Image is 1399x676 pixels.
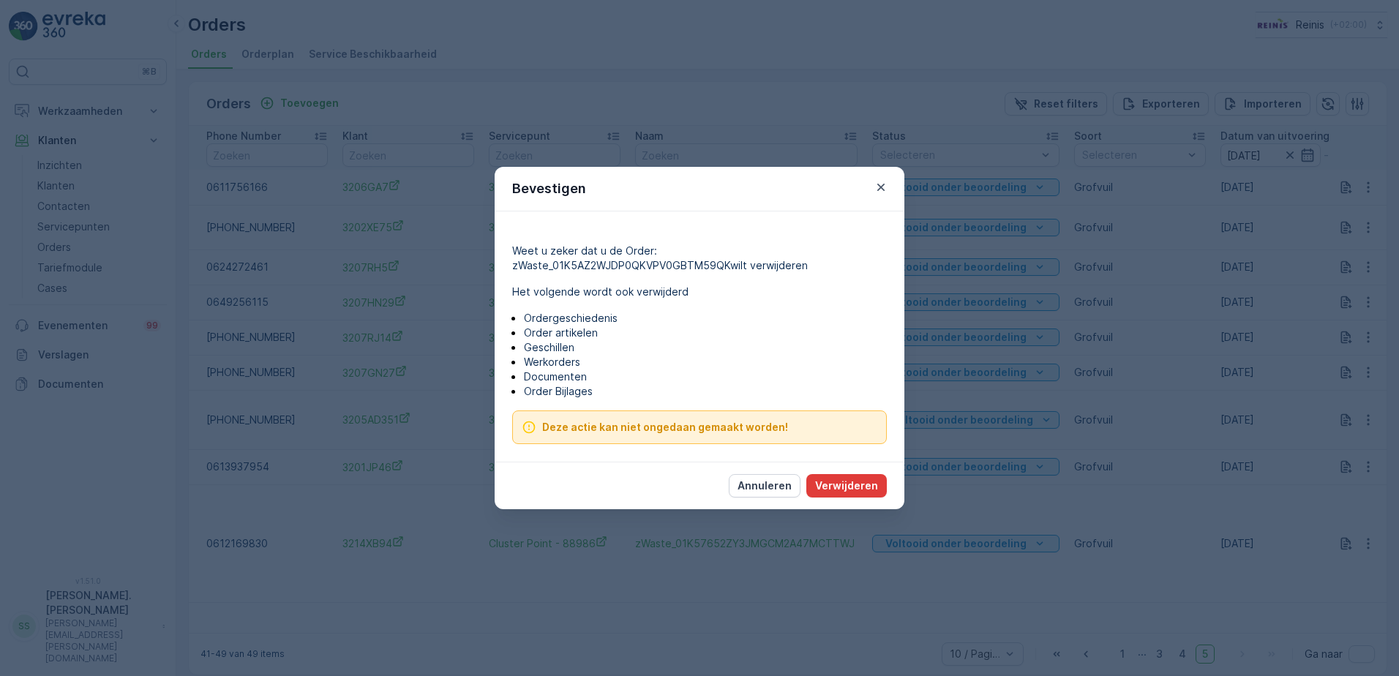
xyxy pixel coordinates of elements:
[542,420,788,435] span: Deze actie kan niet ongedaan gemaakt worden!
[815,478,878,493] p: Verwijderen
[524,355,887,369] p: Werkorders
[512,285,887,299] p: Het volgende wordt ook verwijderd
[512,244,887,273] p: Weet u zeker dat u de Order: zWaste_01K5AZ2WJDP0QKVPV0GBTM59QKwilt verwijderen
[524,384,887,399] p: Order Bijlages
[524,340,887,355] p: Geschillen
[806,474,887,497] button: Verwijderen
[524,326,887,340] p: Order artikelen
[524,369,887,384] p: Documenten
[524,311,887,326] p: Ordergeschiedenis
[738,478,792,493] p: Annuleren
[512,179,586,199] p: Bevestigen
[729,474,800,497] button: Annuleren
